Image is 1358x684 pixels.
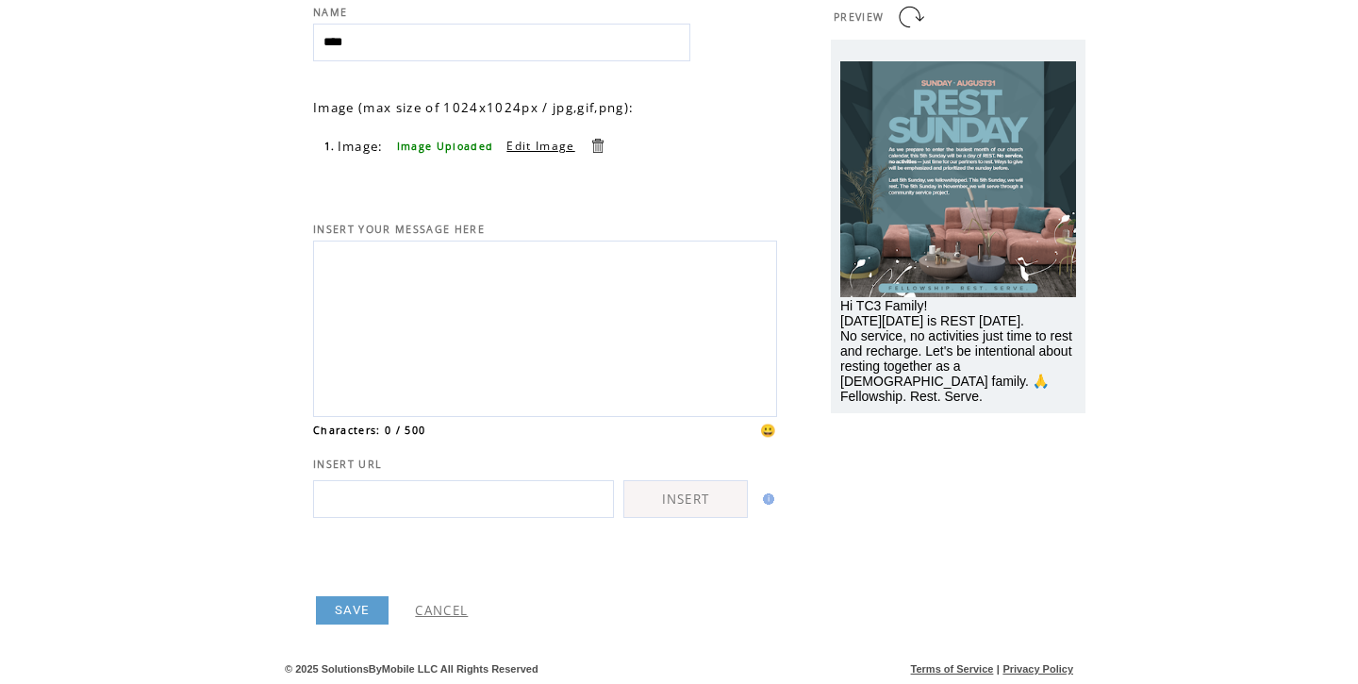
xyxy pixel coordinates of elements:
[316,596,389,625] a: SAVE
[313,223,485,236] span: INSERT YOUR MESSAGE HERE
[997,663,1000,675] span: |
[324,140,336,153] span: 1.
[911,663,994,675] a: Terms of Service
[588,137,606,155] a: Delete this item
[623,480,748,518] a: INSERT
[338,138,384,155] span: Image:
[840,298,1072,404] span: Hi TC3 Family! [DATE][DATE] is REST [DATE]. No service, no activities just time to rest and recha...
[397,140,494,153] span: Image Uploaded
[1002,663,1073,675] a: Privacy Policy
[313,99,634,116] span: Image (max size of 1024x1024px / jpg,gif,png):
[760,422,777,439] span: 😀
[313,458,382,471] span: INSERT URL
[834,10,884,24] span: PREVIEW
[757,493,774,505] img: help.gif
[313,424,425,437] span: Characters: 0 / 500
[313,6,347,19] span: NAME
[415,602,468,619] a: CANCEL
[285,663,538,675] span: © 2025 SolutionsByMobile LLC All Rights Reserved
[506,138,574,154] a: Edit Image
